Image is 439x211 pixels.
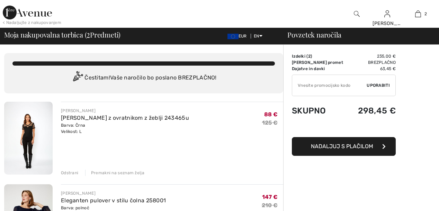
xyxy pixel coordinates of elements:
[84,74,217,81] font: Čestitam! Vaše naročilo bo poslano BREZPLAČNO!
[3,6,52,19] img: Avenija 1ère
[367,82,390,88] span: Uporabiti
[351,59,396,66] td: Brezplačno
[264,111,278,118] span: 88 €
[351,66,396,72] td: 63,45 €
[3,19,61,26] div: < Nadaljujte z nakupovanjem
[87,29,90,39] span: 2
[351,99,396,123] td: 298,45 €
[292,59,351,66] td: [PERSON_NAME] promet
[292,53,351,59] td: )
[61,123,85,134] font: Barva: Črna Velikost: L
[227,34,250,39] span: EUR
[292,123,396,135] iframe: PayPal
[262,202,278,209] s: 210 €
[351,53,396,59] td: 235,00 €
[4,102,53,175] img: Pulover z ovratnikom z žeblji 243465u
[61,190,166,196] div: [PERSON_NAME]
[61,115,189,121] a: [PERSON_NAME] z ovratnikom z žeblji 243465u
[384,10,390,18] img: Moji podatki
[262,194,278,200] span: 147 €
[384,10,390,17] a: Sign In
[292,54,311,59] font: Izdelki (
[227,34,239,39] img: Evro
[61,170,78,176] div: Odstrani
[71,71,84,85] img: Congratulation2.svg
[90,30,120,39] font: Predmeti)
[308,54,311,59] span: 2
[85,170,144,176] div: Premakni na seznam želja
[262,119,278,126] s: 125 €
[354,10,360,18] img: Iskanje po spletni strani
[292,137,396,156] button: Nadaljuj s plačilom
[61,197,166,204] a: Eleganten pulover v stilu čolna 258001
[4,30,87,39] font: Moja nakupovalna torbica (
[373,20,403,27] div: [PERSON_NAME]
[279,31,435,38] div: Povzetek naročila
[292,66,351,72] td: Dajatve in davki
[311,143,373,150] span: Nadaljuj s plačilom
[61,108,189,114] div: [PERSON_NAME]
[292,75,367,96] input: Promo code
[254,34,259,39] font: EN
[403,10,433,18] a: 2
[424,11,427,17] span: 2
[292,99,351,123] td: Skupno
[415,10,421,18] img: Moja torba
